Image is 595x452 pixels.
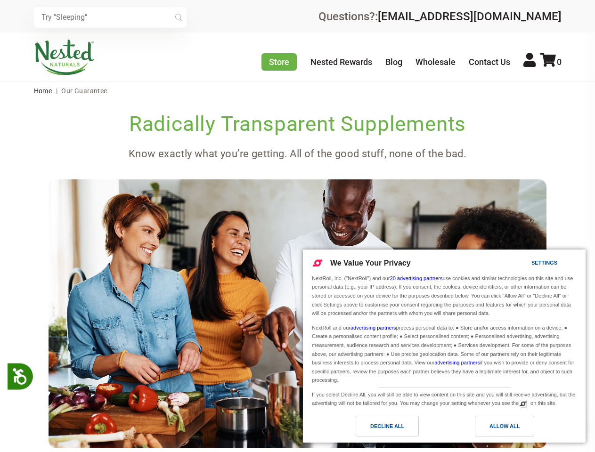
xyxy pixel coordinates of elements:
[310,57,372,67] a: Nested Rewards
[49,145,546,162] p: Know exactly what you’re getting. All of the good stuff, none of the bad.
[330,259,411,267] span: We Value Your Privacy
[261,53,297,71] a: Store
[540,57,562,67] a: 0
[34,81,562,100] nav: breadcrumbs
[385,57,402,67] a: Blog
[557,57,562,67] span: 0
[390,275,443,281] a: 20 advertising partners
[310,273,579,319] div: NextRoll, Inc. ("NextRoll") and our use cookies and similar technologies on this site and use per...
[370,421,404,431] div: Decline All
[378,10,562,23] a: [EMAIL_ADDRESS][DOMAIN_NAME]
[469,57,510,67] a: Contact Us
[489,421,520,431] div: Allow All
[318,11,562,22] div: Questions?:
[531,258,557,268] div: Settings
[34,7,187,28] input: Try "Sleeping"
[416,57,456,67] a: Wholesale
[444,416,580,441] a: Allow All
[54,87,60,95] span: |
[49,110,546,138] h1: Radically Transparent Supplements
[309,416,444,441] a: Decline All
[34,40,95,75] img: Nested Naturals
[350,325,396,331] a: advertising partners
[310,321,579,386] div: NextRoll and our process personal data to: ● Store and/or access information on a device; ● Creat...
[434,360,480,365] a: advertising partners
[310,388,579,409] div: If you select Decline All, you will still be able to view content on this site and you will still...
[49,179,546,448] img: guarantee-main.jpg
[61,87,107,95] span: Our Guarantee
[34,87,52,95] a: Home
[515,255,538,273] a: Settings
